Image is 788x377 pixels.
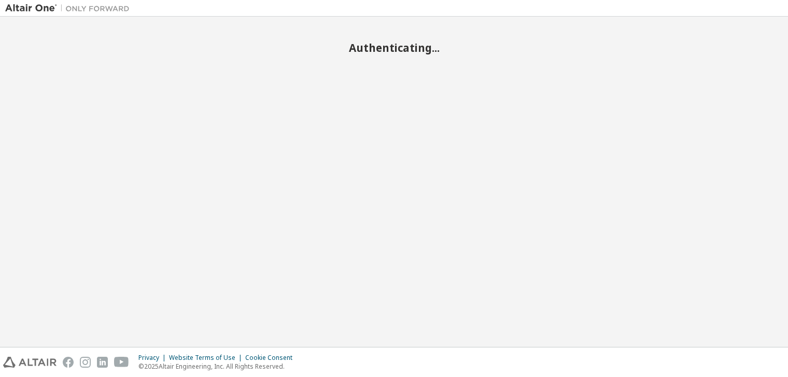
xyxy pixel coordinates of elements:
[138,362,299,371] p: © 2025 Altair Engineering, Inc. All Rights Reserved.
[114,357,129,368] img: youtube.svg
[245,354,299,362] div: Cookie Consent
[97,357,108,368] img: linkedin.svg
[5,3,135,13] img: Altair One
[169,354,245,362] div: Website Terms of Use
[63,357,74,368] img: facebook.svg
[138,354,169,362] div: Privacy
[3,357,57,368] img: altair_logo.svg
[5,41,783,54] h2: Authenticating...
[80,357,91,368] img: instagram.svg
